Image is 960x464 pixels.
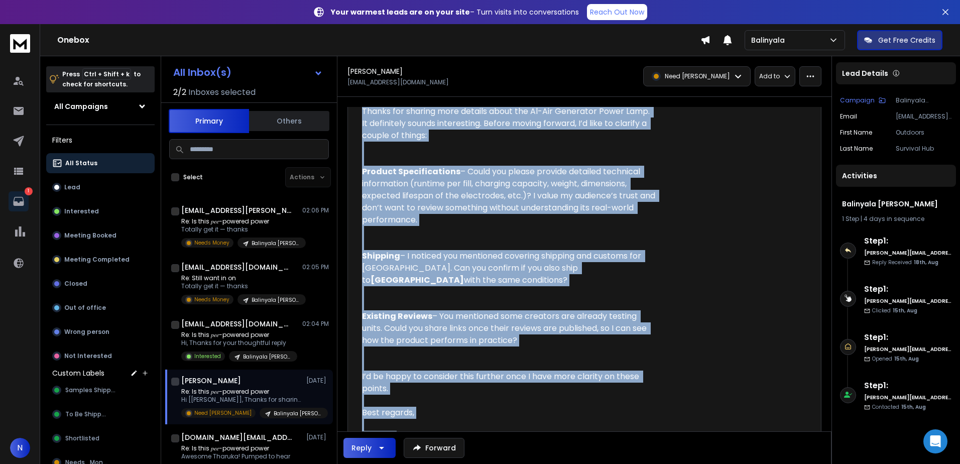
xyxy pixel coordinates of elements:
[46,250,155,270] button: Meeting Completed
[64,328,109,336] p: Wrong person
[181,205,292,215] h1: [EMAIL_ADDRESS][PERSON_NAME][DOMAIN_NAME]
[362,166,460,177] strong: Product Specifications
[194,239,229,247] p: Needs Money
[165,62,331,82] button: All Inbox(s)
[759,72,780,80] p: Add to
[181,319,292,329] h1: [EMAIL_ADDRESS][DOMAIN_NAME]
[872,403,926,411] p: Contacted
[10,438,30,458] button: N
[64,183,80,191] p: Lead
[306,377,329,385] p: [DATE]
[25,187,33,195] p: 1
[181,225,302,234] p: Totally get it — thanks
[864,283,952,295] h6: Step 1 :
[896,112,952,121] p: [EMAIL_ADDRESS][DOMAIN_NAME]
[46,322,155,342] button: Wrong person
[751,35,789,45] p: Balinyala
[923,429,947,453] div: Open Intercom Messenger
[362,310,655,346] p: – You mentioned some creators are already testing units. Could you share links once their reviews...
[62,69,141,89] p: Press to check for shortcuts.
[842,199,950,209] h1: Balinyala [PERSON_NAME]
[57,34,700,46] h1: Onebox
[362,371,655,395] p: I’d be happy to consider this further once I have more clarity on these points.
[840,96,886,104] button: Campaign
[864,249,952,257] h6: [PERSON_NAME][EMAIL_ADDRESS][PERSON_NAME][DOMAIN_NAME]
[46,153,155,173] button: All Status
[252,296,300,304] p: Balinyala [PERSON_NAME]
[864,214,924,223] span: 4 days in sequence
[836,165,956,187] div: Activities
[914,259,938,266] span: 18th, Aug
[46,380,155,400] button: Samples Shipped
[274,410,322,417] p: Balinyala [PERSON_NAME]
[9,191,29,211] a: 1
[243,353,291,361] p: Balinyala [PERSON_NAME]
[188,86,256,98] h3: Inboxes selected
[840,112,857,121] p: Email
[65,434,99,442] span: Shortlisted
[872,259,938,266] p: Reply Received
[362,250,400,262] strong: Shipping
[864,394,952,401] h6: [PERSON_NAME][EMAIL_ADDRESS][PERSON_NAME][DOMAIN_NAME]
[893,307,917,314] span: 15th, Aug
[181,217,302,225] p: Re: Is this 𝑝𝑒𝑒-powered power
[878,35,935,45] p: Get Free Credits
[181,396,302,404] p: Hі [[PERSON_NAME]], Thanks for sharing
[46,428,155,448] button: Shortlisted
[306,433,329,441] p: [DATE]
[65,386,118,394] span: Samples Shipped
[54,101,108,111] h1: All Campaigns
[64,280,87,288] p: Closed
[347,78,449,86] p: [EMAIL_ADDRESS][DOMAIN_NAME]
[362,310,432,322] strong: Existing Reviews
[194,353,221,360] p: Interested
[181,444,299,452] p: Re: Is this 𝑝𝑒𝑒-powered power
[665,72,730,80] p: Need [PERSON_NAME]
[64,207,99,215] p: Interested
[840,129,872,137] p: First Name
[864,297,952,305] h6: [PERSON_NAME][EMAIL_ADDRESS][PERSON_NAME][DOMAIN_NAME]
[181,274,302,282] p: Re: Still want in on
[896,129,952,137] p: Outdoors
[362,166,655,226] p: – Could you please provide detailed technical information (runtime per fill, charging capacity, w...
[46,404,155,424] button: To Be Shipped
[46,346,155,366] button: Not Interested
[840,145,873,153] p: Last Name
[842,214,859,223] span: 1 Step
[52,368,104,378] h3: Custom Labels
[864,380,952,392] h6: Step 1 :
[181,432,292,442] h1: [DOMAIN_NAME][EMAIL_ADDRESS][DOMAIN_NAME]
[46,201,155,221] button: Interested
[249,110,329,132] button: Others
[65,159,97,167] p: All Status
[842,68,888,78] p: Lead Details
[46,298,155,318] button: Out of office
[46,96,155,117] button: All Campaigns
[872,355,919,363] p: Opened
[864,331,952,343] h6: Step 1 :
[194,409,252,417] p: Need [PERSON_NAME]
[173,67,231,77] h1: All Inbox(s)
[590,7,644,17] p: Reach Out Now
[343,438,396,458] button: Reply
[181,339,297,347] p: Hi, Thanks for your thoughtful reply
[362,250,655,286] p: – I noticed you mentioned covering shipping and customs for [GEOGRAPHIC_DATA]. Can you confirm if...
[302,320,329,328] p: 02:04 PM
[252,240,300,247] p: Balinyala [PERSON_NAME]
[46,177,155,197] button: Lead
[894,355,919,363] span: 15th, Aug
[181,262,292,272] h1: [EMAIL_ADDRESS][DOMAIN_NAME]
[896,96,952,104] p: Balinyala [PERSON_NAME]
[362,105,655,142] p: Thanks for sharing more details about the Al-Air Generator Power Lamp. It definitely sounds inter...
[169,109,249,133] button: Primary
[347,66,403,76] h1: [PERSON_NAME]
[64,352,112,360] p: Not Interested
[371,274,464,286] strong: [GEOGRAPHIC_DATA]
[857,30,942,50] button: Get Free Credits
[46,274,155,294] button: Closed
[840,96,875,104] p: Campaign
[46,225,155,246] button: Meeting Booked
[181,376,241,386] h1: [PERSON_NAME]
